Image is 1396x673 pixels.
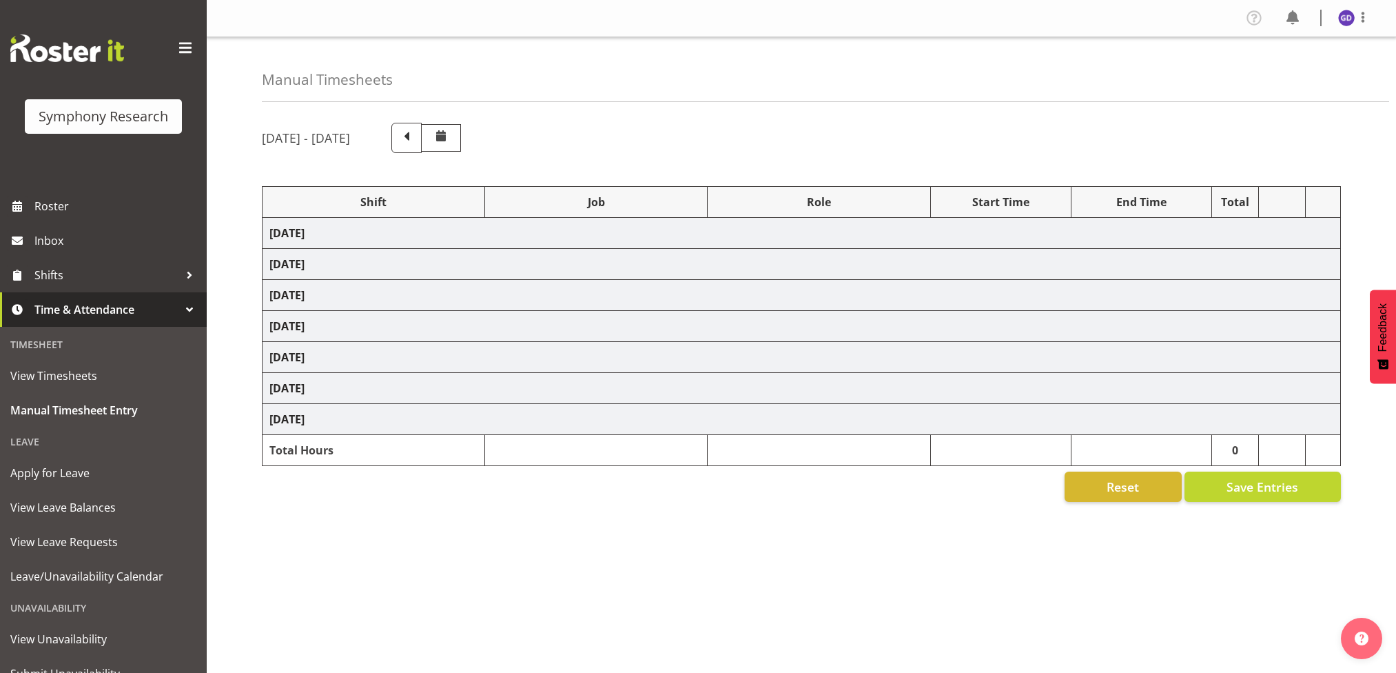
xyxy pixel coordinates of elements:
span: View Leave Requests [10,532,196,552]
td: [DATE] [263,280,1341,311]
td: [DATE] [263,342,1341,373]
div: Symphony Research [39,106,168,127]
span: View Leave Balances [10,497,196,518]
span: Shifts [34,265,179,285]
a: View Timesheets [3,359,203,393]
div: Job [492,194,700,210]
div: Role [715,194,923,210]
span: View Unavailability [10,629,196,650]
div: Leave [3,428,203,456]
span: Inbox [34,230,200,251]
td: [DATE] [263,404,1341,435]
span: Manual Timesheet Entry [10,400,196,421]
td: [DATE] [263,311,1341,342]
a: Apply for Leave [3,456,203,490]
span: Feedback [1377,303,1389,352]
a: View Unavailability [3,622,203,656]
td: [DATE] [263,373,1341,404]
a: Leave/Unavailability Calendar [3,559,203,594]
td: 0 [1211,435,1258,466]
div: Unavailability [3,594,203,622]
h5: [DATE] - [DATE] [262,130,350,145]
a: Manual Timesheet Entry [3,393,203,428]
td: [DATE] [263,249,1341,280]
img: help-xxl-2.png [1355,632,1368,645]
span: Save Entries [1226,478,1298,496]
a: View Leave Balances [3,490,203,525]
td: [DATE] [263,218,1341,249]
span: Roster [34,196,200,217]
span: Reset [1107,478,1139,496]
span: Apply for Leave [10,463,196,483]
button: Save Entries [1184,472,1341,502]
div: Shift [269,194,478,210]
h4: Manual Timesheets [262,72,393,88]
span: View Timesheets [10,365,196,386]
div: Total [1219,194,1251,210]
div: End Time [1078,194,1204,210]
div: Timesheet [3,330,203,359]
span: Time & Attendance [34,299,179,320]
img: gurinder-dhillon9076.jpg [1338,10,1355,26]
img: Rosterit website logo [10,34,124,62]
a: View Leave Requests [3,525,203,559]
div: Start Time [938,194,1064,210]
button: Reset [1065,472,1182,502]
td: Total Hours [263,435,485,466]
span: Leave/Unavailability Calendar [10,566,196,587]
button: Feedback - Show survey [1370,290,1396,383]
